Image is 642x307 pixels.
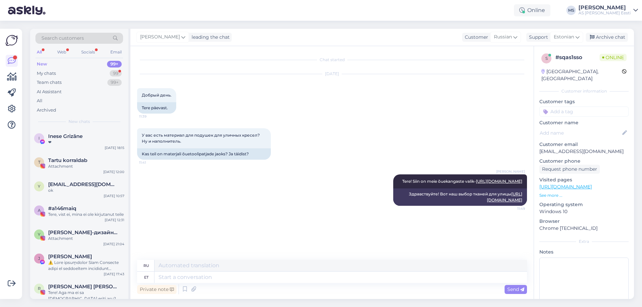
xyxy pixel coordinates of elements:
[38,256,40,261] span: J
[5,34,18,47] img: Askly Logo
[48,157,87,163] span: Tartu korraldab
[37,79,62,86] div: Team chats
[539,239,629,245] div: Extra
[578,5,631,10] div: [PERSON_NAME]
[578,5,638,16] a: [PERSON_NAME]AS [PERSON_NAME] Eesti
[137,285,177,294] div: Private note
[107,61,122,67] div: 99+
[48,205,76,211] span: #a146maiq
[104,272,124,277] div: [DATE] 17:43
[38,286,41,291] span: R
[37,89,62,95] div: AI Assistant
[38,184,40,189] span: y
[526,34,548,41] div: Support
[142,133,261,144] span: У вас есть материал для подушек для уличных кресел? Ну и наполнитель.
[476,179,522,184] a: [URL][DOMAIN_NAME]
[37,70,56,77] div: My chats
[539,208,629,215] p: Windows 10
[48,133,83,139] span: Inese Grizāne
[600,54,627,61] span: Online
[48,236,124,242] div: Attachment
[107,79,122,86] div: 99+
[144,272,148,283] div: et
[37,98,42,104] div: All
[566,6,576,15] div: MS
[539,225,629,232] p: Chrome [TECHNICAL_ID]
[37,107,56,114] div: Archived
[37,61,47,67] div: New
[56,48,68,56] div: Web
[105,217,124,222] div: [DATE] 12:31
[545,56,548,61] span: s
[500,206,525,211] span: 11:49
[38,136,40,141] span: I
[48,254,92,260] span: Joaquim Jaime Jare
[586,33,628,42] div: Archive chat
[103,242,124,247] div: [DATE] 21:04
[189,34,230,41] div: leading the chat
[48,187,124,193] div: ok
[48,260,124,272] div: ⚠️ Lore ipsum̧dolor Sīam Consecte adipi el seddoeǐtem incididunt utlaborēetd māa̧. En̄a mini ...
[539,98,629,105] p: Customer tags
[539,218,629,225] p: Browser
[539,107,629,117] input: Add a tag
[402,179,522,184] span: Tere! Siin on meie õuekangaste valik-
[48,139,124,145] div: ❤
[539,88,629,94] div: Customer information
[514,4,550,16] div: Online
[539,201,629,208] p: Operating system
[494,33,512,41] span: Russian
[41,35,84,42] span: Search customers
[539,148,629,155] p: [EMAIL_ADDRESS][DOMAIN_NAME]
[539,249,629,256] p: Notes
[539,119,629,126] p: Customer name
[48,290,124,302] div: Tere! Aga ma ei sa [DEMOGRAPHIC_DATA] eriti aru?
[38,208,41,213] span: a
[496,169,525,174] span: [PERSON_NAME]
[539,184,592,190] a: [URL][DOMAIN_NAME]
[539,165,600,174] div: Request phone number
[38,232,40,237] span: Y
[140,33,180,41] span: [PERSON_NAME]
[142,93,172,98] span: Добрый день.
[137,102,176,114] div: Tere päevast.
[393,188,527,206] div: Здравствуйте! Вот наш выбор тканей для улицы
[137,71,527,77] div: [DATE]
[48,181,118,187] span: y77@list.ru
[48,284,118,290] span: Rando Näppi
[80,48,96,56] div: Socials
[139,160,164,165] span: 11:41
[539,176,629,183] p: Visited pages
[110,70,122,77] div: 99
[462,34,488,41] div: Customer
[48,163,124,169] div: Attachment
[555,53,600,61] div: # sqas1sso
[540,129,621,137] input: Add name
[554,33,574,41] span: Estonian
[104,193,124,198] div: [DATE] 10:57
[539,192,629,198] p: See more ...
[48,211,124,217] div: Tere, vist ei, mina ei ole kirjutanut teile
[38,160,40,165] span: T
[143,260,149,271] div: ru
[137,57,527,63] div: Chat started
[139,114,164,119] span: 11:39
[105,145,124,150] div: [DATE] 18:15
[507,286,524,292] span: Send
[109,48,123,56] div: Email
[69,119,90,125] span: New chats
[539,141,629,148] p: Customer email
[48,229,118,236] span: Yulia Abol портной-дизайнер / rätsep-disainer/ õmblusateljee
[35,48,43,56] div: All
[539,158,629,165] p: Customer phone
[541,68,622,82] div: [GEOGRAPHIC_DATA], [GEOGRAPHIC_DATA]
[103,169,124,174] div: [DATE] 12:00
[137,148,271,160] div: Kas teil on materjali õuetoolipatjade jaoks? Ja täidist?
[578,10,631,16] div: AS [PERSON_NAME] Eesti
